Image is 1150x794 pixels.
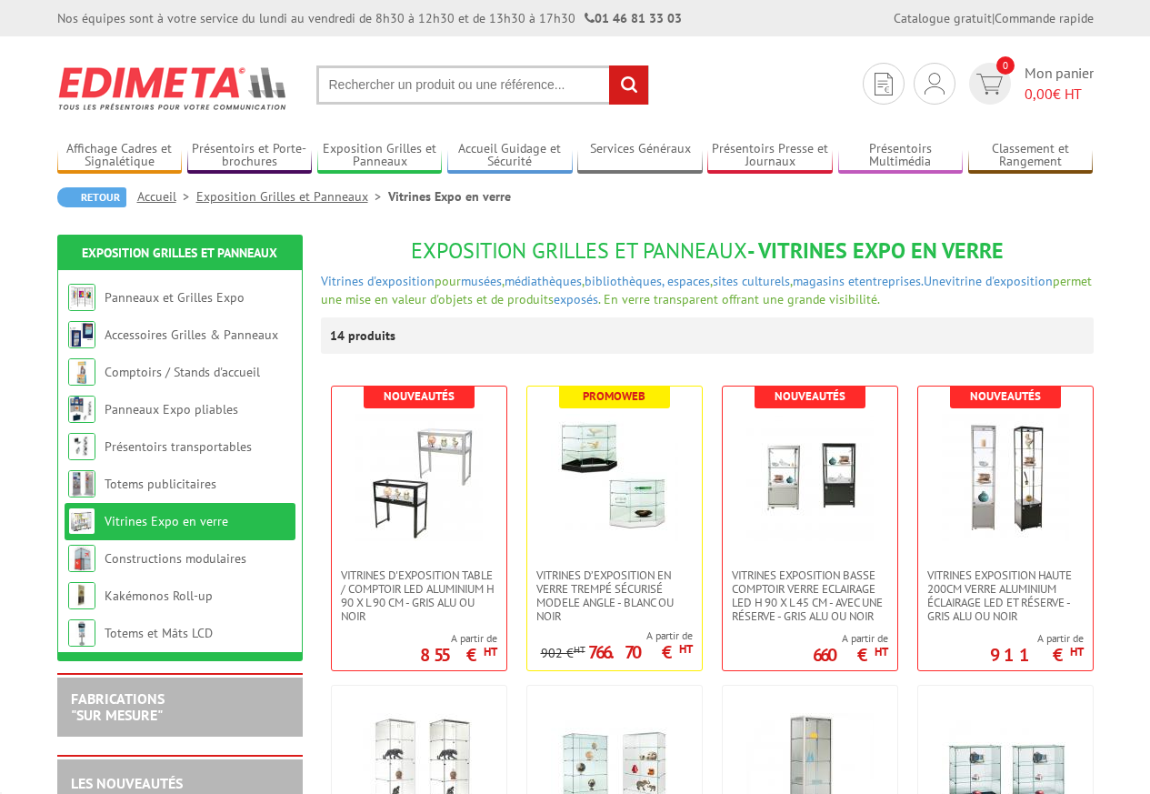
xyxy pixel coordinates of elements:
img: VITRINES EXPOSITION BASSE COMPTOIR VERRE ECLAIRAGE LED H 90 x L 45 CM - AVEC UNE RÉSERVE - GRIS A... [746,414,874,541]
span: pour , , , , [435,273,924,289]
p: 911 € [990,649,1084,660]
a: vitrine d'exposition [945,273,1053,289]
a: Services Généraux [577,141,703,171]
a: Vitrines d'exposition [321,273,435,289]
span: Vitrines d'exposition table / comptoir LED Aluminium H 90 x L 90 cm - Gris Alu ou Noir [341,568,497,623]
a: Une [924,273,945,289]
b: Nouveautés [384,388,455,404]
a: entreprises. [859,273,924,289]
span: Mon panier [1025,63,1094,105]
span: VITRINES D’EXPOSITION EN VERRE TREMPÉ SÉCURISÉ MODELE ANGLE - BLANC OU NOIR [536,568,693,623]
a: Kakémonos Roll-up [105,588,213,604]
a: Présentoirs Presse et Journaux [707,141,833,171]
img: Kakémonos Roll-up [68,582,95,609]
a: devis rapide 0 Mon panier 0,00€ HT [965,63,1094,105]
a: magasins et [793,273,859,289]
a: VITRINES EXPOSITION HAUTE 200cm VERRE ALUMINIUM ÉCLAIRAGE LED ET RÉSERVE - GRIS ALU OU NOIR [918,568,1093,623]
a: Panneaux et Grilles Expo [105,289,245,306]
img: Vitrines Expo en verre [68,508,95,535]
img: devis rapide [976,74,1003,95]
a: Exposition Grilles et Panneaux [196,188,388,205]
span: € HT [1025,84,1094,105]
img: Panneaux Expo pliables [68,396,95,423]
img: Vitrines d'exposition table / comptoir LED Aluminium H 90 x L 90 cm - Gris Alu ou Noir [355,414,483,541]
a: Accessoires Grilles & Panneaux [105,327,278,343]
a: Classement et Rangement [968,141,1094,171]
p: 855 € [420,649,497,660]
img: VITRINES D’EXPOSITION EN VERRE TREMPÉ SÉCURISÉ MODELE ANGLE - BLANC OU NOIR [551,414,678,541]
a: Vitrines d'exposition table / comptoir LED Aluminium H 90 x L 90 cm - Gris Alu ou Noir [332,568,506,623]
img: Edimeta [57,55,289,122]
img: Totems et Mâts LCD [68,619,95,647]
input: Rechercher un produit ou une référence... [316,65,649,105]
sup: HT [574,643,585,656]
img: Comptoirs / Stands d'accueil [68,358,95,386]
a: Panneaux Expo pliables [105,401,238,417]
input: rechercher [609,65,648,105]
a: Exposition Grilles et Panneaux [82,245,277,261]
a: Présentoirs Multimédia [838,141,964,171]
span: VITRINES EXPOSITION BASSE COMPTOIR VERRE ECLAIRAGE LED H 90 x L 45 CM - AVEC UNE RÉSERVE - GRIS A... [732,568,888,623]
img: VITRINES EXPOSITION HAUTE 200cm VERRE ALUMINIUM ÉCLAIRAGE LED ET RÉSERVE - GRIS ALU OU NOIR [942,414,1069,541]
p: 14 produits [330,317,398,354]
a: , espaces [662,273,710,289]
a: Exposition Grilles et Panneaux [317,141,443,171]
a: Commande rapide [995,10,1094,26]
span: Exposition Grilles et Panneaux [411,236,747,265]
a: VITRINES EXPOSITION BASSE COMPTOIR VERRE ECLAIRAGE LED H 90 x L 45 CM - AVEC UNE RÉSERVE - GRIS A... [723,568,897,623]
img: Panneaux et Grilles Expo [68,284,95,311]
img: Accessoires Grilles & Panneaux [68,321,95,348]
img: Totems publicitaires [68,470,95,498]
img: devis rapide [925,73,945,95]
a: Totems publicitaires [105,476,216,492]
span: 0,00 [1025,85,1053,103]
h1: - Vitrines Expo en verre [321,239,1094,263]
span: A partir de [990,631,1084,646]
a: médiathèques [505,273,582,289]
span: 0 [996,56,1015,75]
a: Comptoirs / Stands d'accueil [105,364,260,380]
span: A partir de [420,631,497,646]
div: Nos équipes sont à votre service du lundi au vendredi de 8h30 à 12h30 et de 13h30 à 17h30 [57,9,682,27]
a: bibliothèques [585,273,662,289]
a: Affichage Cadres et Signalétique [57,141,183,171]
span: A partir de [541,628,693,643]
sup: HT [679,641,693,657]
a: Accueil [137,188,196,205]
a: LES NOUVEAUTÉS [71,774,183,792]
font: permet une mise en valeur d'objets et de produits . En verre transparent offrant une grande visib... [321,273,1092,307]
sup: HT [1070,644,1084,659]
strong: 01 46 81 33 03 [585,10,682,26]
a: sites culturels [713,273,790,289]
p: 660 € [813,649,888,660]
b: Nouveautés [775,388,845,404]
a: Accueil Guidage et Sécurité [447,141,573,171]
img: devis rapide [875,73,893,95]
sup: HT [484,644,497,659]
a: Vitrines Expo en verre [105,513,228,529]
a: VITRINES D’EXPOSITION EN VERRE TREMPÉ SÉCURISÉ MODELE ANGLE - BLANC OU NOIR [527,568,702,623]
a: FABRICATIONS"Sur Mesure" [71,689,165,724]
b: Promoweb [583,388,645,404]
a: Totems et Mâts LCD [105,625,213,641]
span: VITRINES EXPOSITION HAUTE 200cm VERRE ALUMINIUM ÉCLAIRAGE LED ET RÉSERVE - GRIS ALU OU NOIR [927,568,1084,623]
a: Retour [57,187,126,207]
p: 902 € [541,647,585,660]
a: Présentoirs et Porte-brochures [187,141,313,171]
li: Vitrines Expo en verre [388,187,511,206]
a: exposés [554,291,598,307]
a: Présentoirs transportables [105,438,252,455]
b: Nouveautés [970,388,1041,404]
img: Constructions modulaires [68,545,95,572]
a: Constructions modulaires [105,550,246,567]
div: | [894,9,1094,27]
p: 766.70 € [588,647,693,658]
a: Catalogue gratuit [894,10,992,26]
sup: HT [875,644,888,659]
img: Présentoirs transportables [68,433,95,460]
a: musées [461,273,502,289]
span: A partir de [813,631,888,646]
